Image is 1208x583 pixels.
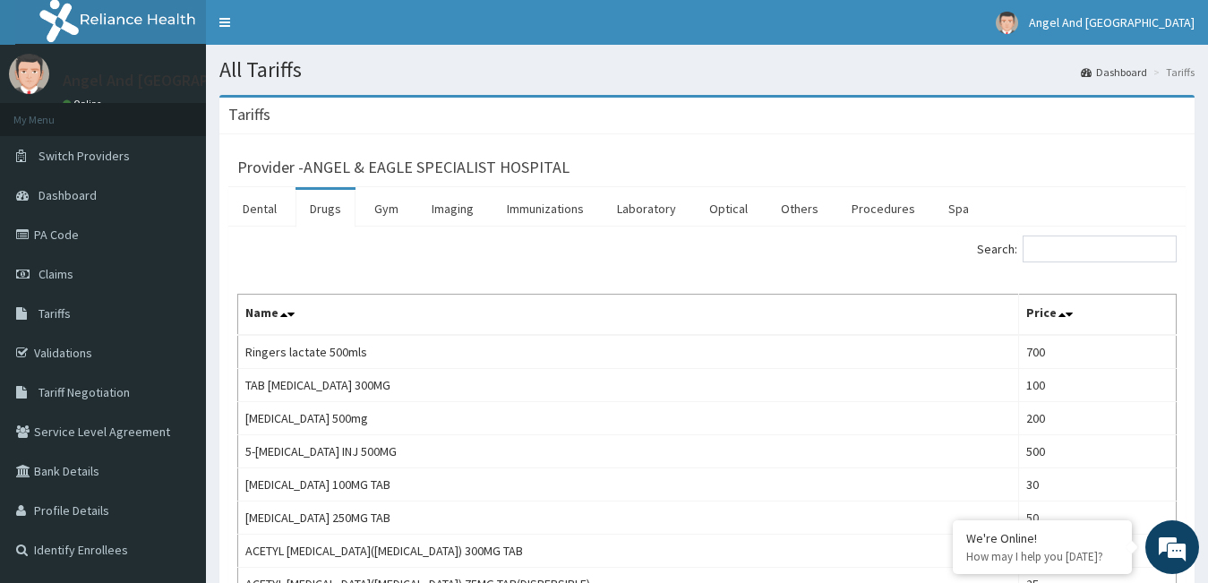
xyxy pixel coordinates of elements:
a: Laboratory [603,190,690,227]
div: We're Online! [966,530,1118,546]
a: Spa [934,190,983,227]
span: Tariffs [39,305,71,322]
td: 5-[MEDICAL_DATA] INJ 500MG [238,435,1019,468]
input: Search: [1023,236,1177,262]
h3: Provider - ANGEL & EAGLE SPECIALIST HOSPITAL [237,159,570,176]
td: Ringers lactate 500mls [238,335,1019,369]
p: How may I help you today? [966,549,1118,564]
td: 700 [1019,335,1177,369]
span: Tariff Negotiation [39,384,130,400]
td: ACETYL [MEDICAL_DATA]([MEDICAL_DATA]) 300MG TAB [238,535,1019,568]
td: 200 [1019,402,1177,435]
span: Dashboard [39,187,97,203]
td: 50 [1019,502,1177,535]
td: 500 [1019,435,1177,468]
a: Immunizations [493,190,598,227]
a: Dental [228,190,291,227]
td: 100 [1019,369,1177,402]
a: Optical [695,190,762,227]
a: Drugs [296,190,356,227]
a: Procedures [837,190,930,227]
td: 30 [1019,468,1177,502]
span: Angel And [GEOGRAPHIC_DATA] [1029,14,1195,30]
a: Gym [360,190,413,227]
label: Search: [977,236,1177,262]
img: User Image [9,54,49,94]
td: [MEDICAL_DATA] 250MG TAB [238,502,1019,535]
td: TAB [MEDICAL_DATA] 300MG [238,369,1019,402]
span: Switch Providers [39,148,130,164]
td: [MEDICAL_DATA] 100MG TAB [238,468,1019,502]
p: Angel And [GEOGRAPHIC_DATA] [63,73,285,89]
td: [MEDICAL_DATA] 500mg [238,402,1019,435]
a: Others [767,190,833,227]
a: Imaging [417,190,488,227]
a: Online [63,98,106,110]
li: Tariffs [1149,64,1195,80]
a: Dashboard [1081,64,1147,80]
img: User Image [996,12,1018,34]
h1: All Tariffs [219,58,1195,81]
th: Name [238,295,1019,336]
span: Claims [39,266,73,282]
h3: Tariffs [228,107,270,123]
th: Price [1019,295,1177,336]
